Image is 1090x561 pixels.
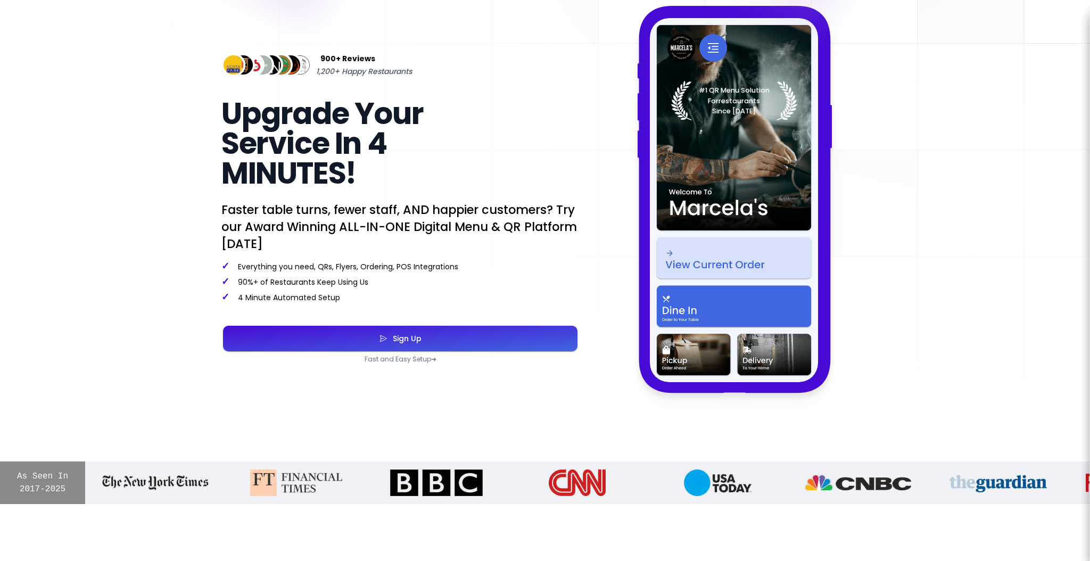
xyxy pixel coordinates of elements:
span: ✓ [221,290,229,303]
img: Laurel [671,81,797,120]
img: Review Img [288,53,312,77]
p: Everything you need, QRs, Flyers, Ordering, POS Integrations [221,261,579,272]
img: Review Img [221,53,245,77]
p: 4 Minute Automated Setup [221,292,579,303]
span: ✓ [221,275,229,288]
p: Fast and Easy Setup ➜ [221,355,579,364]
img: Review Img [250,53,274,77]
p: 90%+ of Restaurants Keep Using Us [221,276,579,287]
span: Upgrade Your Service In 4 MINUTES! [221,93,423,194]
img: Review Img [241,53,265,77]
button: Sign Up [223,326,577,351]
span: ✓ [221,259,229,273]
div: Sign Up [387,335,422,342]
img: Review Img [279,53,303,77]
p: Faster table turns, fewer staff, AND happier customers? Try our Award Winning ALL-IN-ONE Digital ... [221,201,579,252]
img: Review Img [269,53,293,77]
img: Review Img [231,53,255,77]
span: 1,200+ Happy Restaurants [316,65,412,78]
img: Review Img [260,53,284,77]
span: 900+ Reviews [320,52,375,65]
